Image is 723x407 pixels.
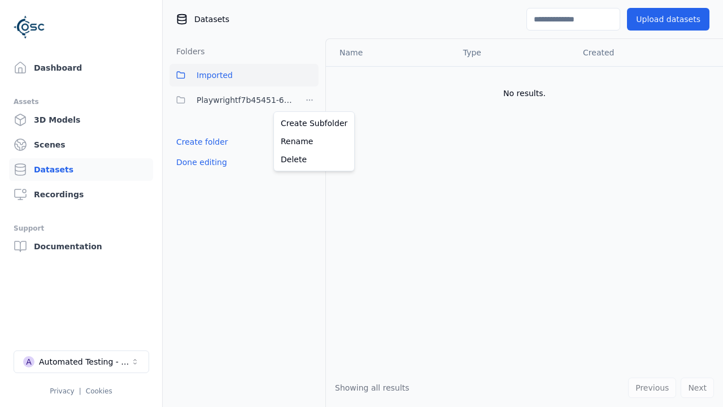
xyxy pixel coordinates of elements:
button: Upload datasets [627,8,709,31]
a: Datasets [9,158,153,181]
a: Scenes [9,133,153,156]
button: Select a workspace [14,350,149,373]
div: A [23,356,34,367]
div: Assets [14,95,149,109]
a: Create folder [176,136,228,148]
span: Showing all results [335,383,410,392]
h3: Folders [169,46,205,57]
a: 3D Models [9,109,153,131]
a: Rename [276,132,352,150]
th: Name [326,39,454,66]
div: Automated Testing - Playwright [39,356,130,367]
th: Created [574,39,705,66]
span: Datasets [194,14,229,25]
a: Dashboard [9,57,153,79]
img: Logo [14,11,45,43]
a: Cookies [86,387,112,395]
td: No results. [326,66,723,120]
a: Documentation [9,235,153,258]
span: | [79,387,81,395]
span: Imported [197,68,233,82]
th: Type [454,39,574,66]
a: Create Subfolder [276,114,352,132]
a: Recordings [9,183,153,206]
a: Delete [276,150,352,168]
button: Done editing [169,152,234,172]
a: Privacy [50,387,74,395]
span: Playwrightf7b45451-6e3e-46bb-ac53-9469268a6f2a [197,93,294,107]
div: Support [14,222,149,235]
